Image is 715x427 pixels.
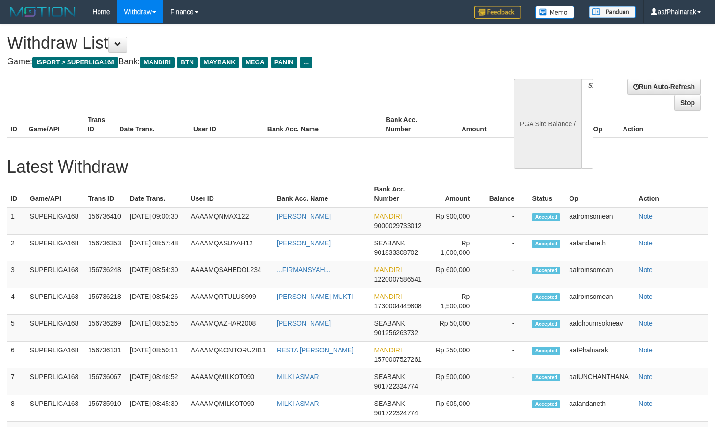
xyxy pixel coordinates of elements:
th: Action [619,111,708,138]
th: Game/API [26,181,84,207]
th: Date Trans. [115,111,190,138]
td: 156736101 [84,342,126,368]
a: Note [639,213,653,220]
td: Rp 605,000 [427,395,484,422]
th: Date Trans. [126,181,187,207]
td: 2 [7,235,26,261]
td: 1 [7,207,26,235]
a: MILKI ASMAR [277,373,319,381]
th: Op [565,181,635,207]
td: AAAAMQAZHAR2008 [187,315,273,342]
th: Game/API [25,111,84,138]
td: aafandaneth [565,395,635,422]
span: ... [300,57,312,68]
th: Trans ID [84,111,115,138]
td: 156736269 [84,315,126,342]
img: MOTION_logo.png [7,5,78,19]
td: SUPERLIGA168 [26,261,84,288]
td: 6 [7,342,26,368]
a: Run Auto-Refresh [627,79,701,95]
span: 9000029733012 [374,222,422,229]
td: 156735910 [84,395,126,422]
a: Note [639,266,653,274]
a: Note [639,320,653,327]
td: AAAAMQRTULUS999 [187,288,273,315]
span: MANDIRI [374,213,402,220]
td: 156736248 [84,261,126,288]
td: - [484,395,528,422]
td: 4 [7,288,26,315]
td: 7 [7,368,26,395]
span: MEGA [242,57,268,68]
td: 8 [7,395,26,422]
span: SEABANK [374,239,405,247]
h1: Withdraw List [7,34,467,53]
img: panduan.png [589,6,636,18]
td: SUPERLIGA168 [26,368,84,395]
span: BTN [177,57,198,68]
td: Rp 600,000 [427,261,484,288]
td: - [484,288,528,315]
th: Op [590,111,619,138]
span: Accepted [532,347,560,355]
th: Amount [441,111,500,138]
h1: Latest Withdraw [7,158,708,176]
td: - [484,315,528,342]
td: [DATE] 09:00:30 [126,207,187,235]
td: Rp 900,000 [427,207,484,235]
td: SUPERLIGA168 [26,235,84,261]
a: Note [639,293,653,300]
td: aafromsomean [565,207,635,235]
th: Bank Acc. Number [382,111,441,138]
td: [DATE] 08:45:30 [126,395,187,422]
span: MANDIRI [374,346,402,354]
td: SUPERLIGA168 [26,315,84,342]
span: ISPORT > SUPERLIGA168 [32,57,118,68]
th: ID [7,111,25,138]
td: 156736410 [84,207,126,235]
th: Trans ID [84,181,126,207]
td: AAAAMQSAHEDOL234 [187,261,273,288]
td: AAAAMQMILKOT090 [187,368,273,395]
span: MAYBANK [200,57,239,68]
th: Amount [427,181,484,207]
td: SUPERLIGA168 [26,207,84,235]
td: 156736218 [84,288,126,315]
a: ...FIRMANSYAH... [277,266,330,274]
td: [DATE] 08:54:26 [126,288,187,315]
th: Balance [501,111,555,138]
span: 901256263732 [374,329,418,336]
span: Accepted [532,320,560,328]
th: Bank Acc. Name [264,111,382,138]
span: SEABANK [374,320,405,327]
span: SEABANK [374,400,405,407]
td: 3 [7,261,26,288]
th: Status [528,181,565,207]
td: 5 [7,315,26,342]
td: AAAAMQKONTORU2811 [187,342,273,368]
th: Balance [484,181,528,207]
td: [DATE] 08:50:11 [126,342,187,368]
th: ID [7,181,26,207]
td: aafromsomean [565,288,635,315]
td: SUPERLIGA168 [26,288,84,315]
span: PANIN [271,57,297,68]
a: Note [639,373,653,381]
span: 901722324774 [374,409,418,417]
a: [PERSON_NAME] MUKTI [277,293,353,300]
td: [DATE] 08:52:55 [126,315,187,342]
span: 1220007586541 [374,275,422,283]
span: MANDIRI [374,266,402,274]
a: [PERSON_NAME] [277,213,331,220]
td: SUPERLIGA168 [26,342,84,368]
td: aafUNCHANTHANA [565,368,635,395]
td: AAAAMQASUYAH12 [187,235,273,261]
td: SUPERLIGA168 [26,395,84,422]
span: 901722324774 [374,382,418,390]
div: PGA Site Balance / [514,79,581,169]
img: Button%20Memo.svg [535,6,575,19]
td: 156736353 [84,235,126,261]
span: SEABANK [374,373,405,381]
td: - [484,261,528,288]
a: Note [639,400,653,407]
